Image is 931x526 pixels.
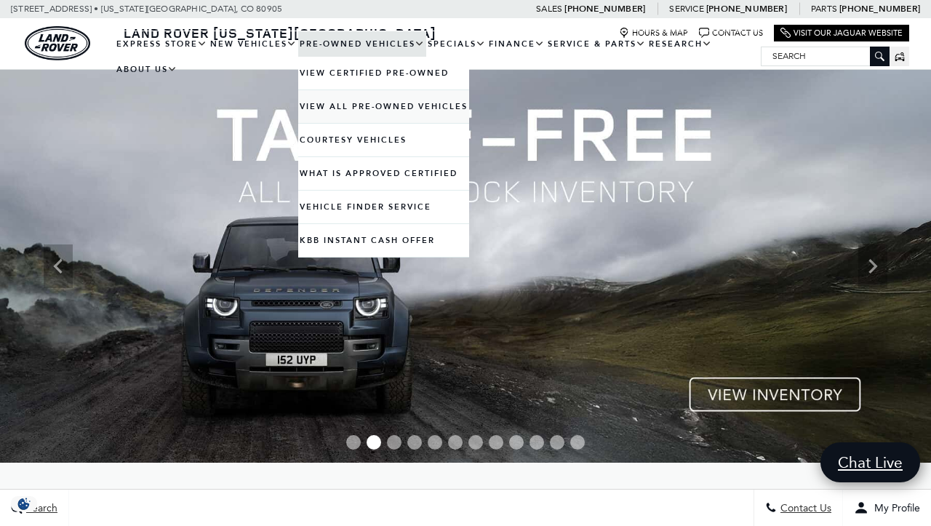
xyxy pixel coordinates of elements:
a: land-rover [25,26,90,60]
a: View Certified Pre-Owned [298,57,469,89]
span: Chat Live [831,453,910,472]
a: [PHONE_NUMBER] [839,3,920,15]
section: Click to Open Cookie Consent Modal [7,496,41,511]
span: Land Rover [US_STATE][GEOGRAPHIC_DATA] [124,24,436,41]
span: Contact Us [777,502,831,514]
span: Go to slide 4 [407,435,422,450]
a: Vehicle Finder Service [298,191,469,223]
span: Go to slide 5 [428,435,442,450]
span: Go to slide 8 [489,435,503,450]
a: Courtesy Vehicles [298,124,469,156]
a: EXPRESS STORE [115,31,209,57]
a: What Is Approved Certified [298,157,469,190]
a: About Us [115,57,179,82]
span: Go to slide 1 [346,435,361,450]
a: Specials [426,31,487,57]
a: Hours & Map [619,28,688,39]
a: Research [647,31,714,57]
span: Go to slide 3 [387,435,401,450]
input: Search [762,47,889,65]
div: Previous [44,244,73,288]
span: Go to slide 2 [367,435,381,450]
button: Open user profile menu [843,490,931,526]
a: Contact Us [699,28,763,39]
a: KBB Instant Cash Offer [298,224,469,257]
span: Service [669,4,703,14]
span: Go to slide 11 [550,435,564,450]
div: Next [858,244,887,288]
a: New Vehicles [209,31,298,57]
a: Chat Live [820,442,920,482]
a: [PHONE_NUMBER] [706,3,787,15]
a: View All Pre-Owned Vehicles [298,90,469,123]
span: My Profile [868,502,920,514]
span: Go to slide 7 [468,435,483,450]
a: [PHONE_NUMBER] [564,3,645,15]
a: Land Rover [US_STATE][GEOGRAPHIC_DATA] [115,24,445,41]
span: Go to slide 9 [509,435,524,450]
span: Go to slide 12 [570,435,585,450]
a: Finance [487,31,546,57]
span: Go to slide 10 [530,435,544,450]
nav: Main Navigation [115,31,761,82]
a: Service & Parts [546,31,647,57]
span: Sales [536,4,562,14]
img: Land Rover [25,26,90,60]
img: Opt-Out Icon [7,496,41,511]
a: Visit Our Jaguar Website [780,28,903,39]
span: Go to slide 6 [448,435,463,450]
a: Pre-Owned Vehicles [298,31,426,57]
a: [STREET_ADDRESS] • [US_STATE][GEOGRAPHIC_DATA], CO 80905 [11,4,282,14]
span: Parts [811,4,837,14]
